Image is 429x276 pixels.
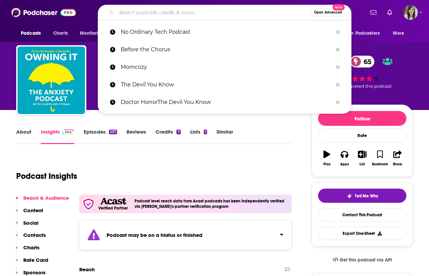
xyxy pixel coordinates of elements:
[23,220,38,226] p: Social
[107,232,202,238] strong: Podcast may be on a hiatus or finished
[16,257,48,269] button: Rate Card
[82,197,95,211] img: verfied icon
[347,29,380,38] span: For Podcasters
[98,93,351,111] a: Doctor HorrorThe Devil You Know
[393,162,402,166] div: Share
[135,199,289,209] h4: Podcast level reach data from Acast podcasts has been independently verified via [PERSON_NAME]'s ...
[126,129,146,144] a: Reviews
[23,244,39,251] p: Charts
[80,29,104,38] span: Monitoring
[23,257,48,263] p: Rate Card
[340,257,392,263] span: Get this podcast via API
[121,76,333,93] p: The Devil You Know
[16,171,77,181] h1: Podcast Insights
[121,93,333,111] p: Doctor HorrorThe Devil You Know
[350,56,375,67] a: 65
[318,208,406,221] a: Contact This Podcast
[16,207,43,220] button: Content
[327,252,397,268] a: Get this podcast via API
[23,195,69,201] p: Reach & Audience
[98,206,128,210] h5: Verified Partner
[16,232,46,244] button: Contacts
[62,130,74,135] img: Podchaser Pro
[121,23,333,41] p: No Ordinary Tech Podcast
[372,162,388,166] div: Bookmark
[357,56,375,67] span: 65
[16,220,38,232] button: Social
[18,47,85,114] img: Owning It: The Anxiety Podcast
[318,227,406,240] button: Export One-Sheet
[403,5,418,20] button: Show profile menu
[204,130,207,134] div: 1
[121,58,333,76] p: Momcozy
[340,162,349,166] div: Apps
[176,130,180,134] div: 7
[84,129,117,144] a: Episodes237
[217,129,233,144] a: Similar
[41,129,74,144] a: InsightsPodchaser Pro
[121,41,333,58] p: Before the Chorus
[360,162,365,166] div: List
[352,84,392,89] span: rated this podcast
[388,27,413,40] button: open menu
[75,27,113,40] button: open menu
[116,7,311,18] input: Search podcasts, credits, & more...
[23,207,43,214] p: Content
[98,23,351,41] a: No Ordinary Tech Podcast
[98,41,351,58] a: Before the Chorus
[16,27,50,40] button: open menu
[353,146,371,170] button: List
[23,269,46,276] p: Sponsors
[318,111,406,126] button: Follow
[371,146,389,170] button: Bookmark
[98,76,351,93] a: The Devil You Know
[16,195,69,207] button: Reach & Audience
[100,198,126,205] img: Acast
[109,130,117,134] div: 237
[336,146,353,170] button: Apps
[384,7,395,18] a: Show notifications dropdown
[393,29,404,38] span: More
[314,11,342,14] span: Open Advanced
[323,162,331,166] div: Play
[98,5,351,20] div: Search podcasts, credits, & more...
[318,129,406,142] div: Rate
[355,193,378,199] span: Tell Me Why
[343,27,390,40] button: open menu
[23,232,46,238] p: Contacts
[11,6,76,19] img: Podchaser - Follow, Share and Rate Podcasts
[311,8,345,17] button: Open AdvancedNew
[347,193,352,199] img: tell me why sparkle
[333,4,345,10] span: New
[190,129,207,144] a: Lists1
[79,220,292,250] section: Click to expand status details
[389,146,406,170] button: Share
[21,29,41,38] span: Podcasts
[155,129,180,144] a: Credits7
[53,29,68,38] span: Charts
[403,5,418,20] span: Logged in as devinandrade
[403,5,418,20] img: User Profile
[368,7,379,18] a: Show notifications dropdown
[318,189,406,203] button: tell me why sparkleTell Me Why
[312,51,413,93] div: verified Badge65 1 personrated this podcast
[318,146,336,170] button: Play
[16,244,39,257] button: Charts
[49,27,72,40] a: Charts
[79,266,95,273] h2: Reach
[98,58,351,76] a: Momcozy
[16,129,31,144] a: About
